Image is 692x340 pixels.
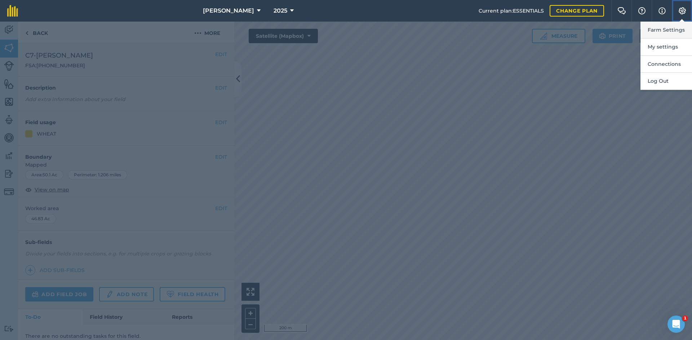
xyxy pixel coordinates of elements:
[682,316,688,321] span: 1
[479,7,544,15] span: Current plan : ESSENTIALS
[658,6,666,15] img: svg+xml;base64,PHN2ZyB4bWxucz0iaHR0cDovL3d3dy53My5vcmcvMjAwMC9zdmciIHdpZHRoPSIxNyIgaGVpZ2h0PSIxNy...
[617,7,626,14] img: Two speech bubbles overlapping with the left bubble in the forefront
[7,5,18,17] img: fieldmargin Logo
[640,73,692,90] button: Log Out
[203,6,254,15] span: [PERSON_NAME]
[640,22,692,38] button: Farm Settings
[640,56,692,73] button: Connections
[667,316,685,333] iframe: Intercom live chat
[274,6,287,15] span: 2025
[550,5,604,17] a: Change plan
[678,7,687,14] img: A cog icon
[638,7,646,14] img: A question mark icon
[640,38,692,55] button: My settings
